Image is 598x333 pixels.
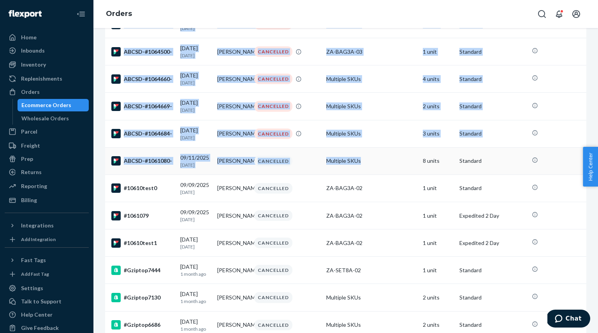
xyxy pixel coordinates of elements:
div: [DATE] [180,290,211,305]
div: Integrations [21,222,54,229]
div: CANCELLED [254,238,292,248]
div: Returns [21,168,42,176]
a: Wholesale Orders [18,112,89,125]
div: CANCELLED [254,46,292,57]
p: Expedited 2 Day [459,212,525,220]
td: [PERSON_NAME] [214,284,251,311]
div: Prep [21,155,33,163]
td: 1 unit [420,202,457,229]
p: [DATE] [180,52,211,59]
p: [DATE] [180,189,211,196]
img: Flexport logo [9,10,42,18]
td: Multiple SKUs [323,147,419,174]
td: [PERSON_NAME] [214,174,251,202]
p: Standard [459,48,525,56]
td: 8 units [420,147,457,174]
td: [PERSON_NAME] [214,65,251,93]
div: CANCELLED [254,183,292,194]
button: Integrations [5,219,89,232]
div: Billing [21,196,37,204]
div: CANCELLED [254,292,292,303]
p: [DATE] [180,243,211,250]
div: CANCELLED [254,74,292,84]
div: Home [21,33,37,41]
div: CANCELLED [254,129,292,139]
div: [DATE] [180,318,211,332]
a: Add Integration [5,235,89,244]
div: ZA-SET8A-02 [326,266,416,274]
td: 1 unit [420,257,457,284]
div: Reporting [21,182,47,190]
div: ZA-BAG3A-02 [326,239,416,247]
p: 1 month ago [180,298,211,305]
div: CANCELLED [254,320,292,330]
p: [DATE] [180,216,211,223]
button: Talk to Support [5,295,89,308]
div: ABCSD-#1061080- [111,156,174,166]
a: Orders [106,9,132,18]
p: Standard [459,157,525,165]
div: Give Feedback [21,324,59,332]
td: 1 unit [420,38,457,65]
div: ZA-BAG3A-02 [326,212,416,220]
div: Fast Tags [21,256,46,264]
div: [DATE] [180,44,211,59]
div: ABCSD-#1064669- [111,102,174,111]
button: Help Center [583,147,598,187]
td: [PERSON_NAME] [214,257,251,284]
td: [PERSON_NAME] [214,202,251,229]
td: [PERSON_NAME] [214,38,251,65]
div: #10610test1 [111,238,174,248]
p: 1 month ago [180,271,211,277]
div: [DATE] [180,127,211,141]
p: Standard [459,75,525,83]
a: Freight [5,139,89,152]
td: Multiple SKUs [323,120,419,147]
div: #1061079 [111,211,174,220]
a: Returns [5,166,89,178]
div: Wholesale Orders [21,115,69,122]
p: Standard [459,321,525,329]
td: Multiple SKUs [323,93,419,120]
div: [DATE] [180,263,211,277]
div: Settings [21,284,43,292]
p: [DATE] [180,107,211,113]
div: Add Fast Tag [21,271,49,277]
div: [DATE] [180,99,211,113]
a: Ecommerce Orders [18,99,89,111]
p: Standard [459,184,525,192]
div: CANCELLED [254,265,292,275]
div: CANCELLED [254,101,292,111]
p: 1 month ago [180,326,211,332]
p: Expedited 2 Day [459,239,525,247]
div: Ecommerce Orders [21,101,71,109]
button: Open account menu [568,6,584,22]
div: Add Integration [21,236,56,243]
div: ABCSD-#1064684- [111,129,174,138]
div: Replenishments [21,75,62,83]
td: 1 unit [420,229,457,257]
div: Parcel [21,128,37,136]
div: CANCELLED [254,156,292,166]
div: [DATE] [180,236,211,250]
button: Fast Tags [5,254,89,266]
div: CANCELLED [254,210,292,221]
a: Prep [5,153,89,165]
div: Inbounds [21,47,45,55]
div: Freight [21,142,40,150]
button: Close Navigation [73,6,89,22]
div: ABCSD-#1064660- [111,74,174,84]
p: Standard [459,266,525,274]
a: Billing [5,194,89,206]
div: Inventory [21,61,46,69]
div: #Gziptop7444 [111,266,174,275]
button: Open notifications [551,6,567,22]
div: ZA-BAG3A-02 [326,184,416,192]
div: 09/09/2025 [180,208,211,223]
button: Open Search Box [534,6,550,22]
td: [PERSON_NAME] [214,120,251,147]
td: Multiple SKUs [323,284,419,311]
div: 09/09/2025 [180,181,211,196]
